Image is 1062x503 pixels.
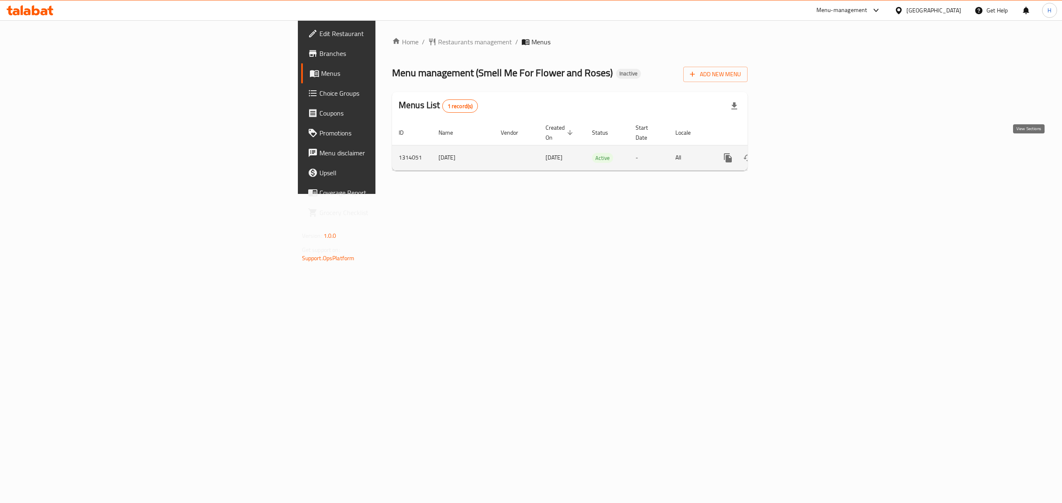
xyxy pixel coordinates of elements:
[392,120,804,171] table: enhanced table
[443,102,478,110] span: 1 record(s)
[690,69,741,80] span: Add New Menu
[616,70,641,77] span: Inactive
[302,230,322,241] span: Version:
[906,6,961,15] div: [GEOGRAPHIC_DATA]
[301,143,475,163] a: Menu disclaimer
[515,37,518,47] li: /
[301,24,475,44] a: Edit Restaurant
[392,37,748,47] nav: breadcrumb
[319,29,469,39] span: Edit Restaurant
[546,123,575,143] span: Created On
[738,148,758,168] button: Change Status
[711,120,804,145] th: Actions
[324,230,336,241] span: 1.0.0
[392,63,613,82] span: Menu management ( Smell Me For Flower and Roses )
[724,96,744,116] div: Export file
[319,128,469,138] span: Promotions
[319,208,469,218] span: Grocery Checklist
[301,203,475,222] a: Grocery Checklist
[675,128,702,138] span: Locale
[442,99,478,113] div: Total records count
[301,83,475,103] a: Choice Groups
[629,145,669,170] td: -
[301,103,475,123] a: Coupons
[302,244,340,255] span: Get support on:
[636,123,659,143] span: Start Date
[301,123,475,143] a: Promotions
[816,5,867,15] div: Menu-management
[718,148,738,168] button: more
[301,183,475,203] a: Coverage Report
[501,128,529,138] span: Vendor
[438,128,464,138] span: Name
[683,67,748,82] button: Add New Menu
[546,152,563,163] span: [DATE]
[669,145,711,170] td: All
[319,148,469,158] span: Menu disclaimer
[319,88,469,98] span: Choice Groups
[592,153,613,163] span: Active
[319,168,469,178] span: Upsell
[301,163,475,183] a: Upsell
[319,188,469,198] span: Coverage Report
[301,63,475,83] a: Menus
[319,108,469,118] span: Coupons
[321,68,469,78] span: Menus
[616,69,641,79] div: Inactive
[592,128,619,138] span: Status
[301,44,475,63] a: Branches
[302,253,355,264] a: Support.OpsPlatform
[531,37,550,47] span: Menus
[1047,6,1051,15] span: H
[399,128,414,138] span: ID
[399,99,478,113] h2: Menus List
[319,48,469,58] span: Branches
